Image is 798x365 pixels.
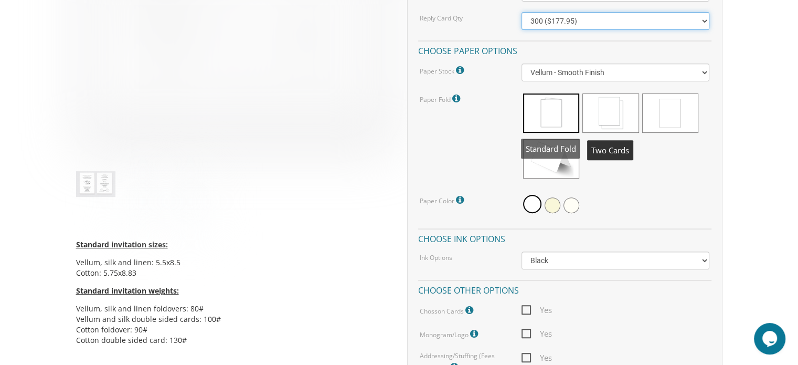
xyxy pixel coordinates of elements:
label: Chosson Cards [420,304,476,317]
li: Cotton double sided card: 130# [76,335,391,346]
label: Monogram/Logo [420,327,481,341]
img: style1_eng.jpg [171,171,210,232]
span: Yes [522,327,552,340]
h4: Choose ink options [418,228,711,247]
h4: Choose other options [418,280,711,298]
img: style1_heb.jpg [123,171,163,232]
li: Cotton foldover: 90# [76,325,391,335]
span: Yes [522,304,552,317]
h4: Choose paper options [418,40,711,59]
label: Paper Fold [420,92,463,106]
iframe: chat widget [754,323,788,354]
label: Reply Card Qty [420,14,463,23]
span: Standard invitation weights: [76,286,179,296]
li: Vellum, silk and linen foldovers: 80# [76,304,391,314]
li: Cotton: 5.75x8.83 [76,268,391,278]
span: Standard invitation sizes: [76,239,168,249]
label: Paper Color [420,193,466,207]
img: style1_thumb2.jpg [76,171,115,197]
li: Vellum and silk double sided cards: 100# [76,314,391,325]
label: Ink Options [420,253,452,262]
li: Vellum, silk and linen: 5.5x8.5 [76,257,391,268]
span: Yes [522,351,552,364]
label: Paper Stock [420,64,466,77]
